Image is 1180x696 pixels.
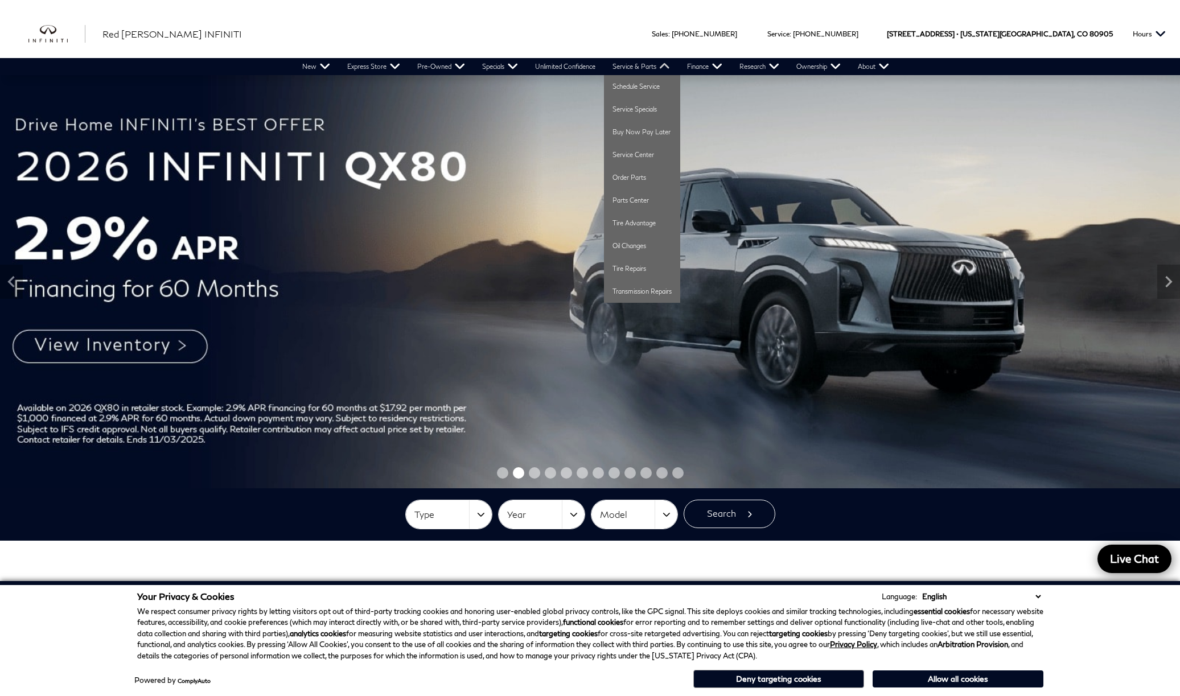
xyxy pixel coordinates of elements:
[960,10,1075,58] span: [US_STATE][GEOGRAPHIC_DATA],
[604,143,680,166] a: Service Center
[672,30,737,38] a: [PHONE_NUMBER]
[731,58,788,75] a: Research
[563,617,623,627] strong: functional cookies
[919,591,1043,602] select: Language Select
[793,30,858,38] a: [PHONE_NUMBER]
[294,58,339,75] a: New
[914,607,970,616] strong: essential cookies
[656,467,668,479] span: Go to slide 11
[624,467,636,479] span: Go to slide 9
[604,212,680,234] a: Tire Advantage
[499,500,585,529] button: Year
[1077,10,1088,58] span: CO
[290,629,346,638] strong: analytics cookies
[830,640,877,649] a: Privacy Policy
[339,58,409,75] a: Express Store
[591,500,677,529] button: Model
[137,606,1043,662] p: We respect consumer privacy rights by letting visitors opt out of third-party tracking cookies an...
[577,467,588,479] span: Go to slide 6
[497,467,508,479] span: Go to slide 1
[604,58,679,75] a: Service & Parts
[529,467,540,479] span: Go to slide 3
[178,677,211,684] a: ComplyAuto
[608,467,620,479] span: Go to slide 8
[788,58,849,75] a: Ownership
[1104,551,1165,566] span: Live Chat
[28,25,85,43] a: infiniti
[539,629,598,638] strong: targeting cookies
[294,58,898,75] nav: Main Navigation
[767,30,790,38] span: Service
[409,58,474,75] a: Pre-Owned
[640,467,652,479] span: Go to slide 10
[545,467,556,479] span: Go to slide 4
[887,30,1113,38] a: [STREET_ADDRESS] • [US_STATE][GEOGRAPHIC_DATA], CO 80905
[593,467,604,479] span: Go to slide 7
[600,505,655,524] span: Model
[882,593,917,600] div: Language:
[604,257,680,280] a: Tire Repairs
[474,58,527,75] a: Specials
[137,591,235,602] span: Your Privacy & Cookies
[672,467,684,479] span: Go to slide 12
[102,28,242,39] span: Red [PERSON_NAME] INFINITI
[1089,10,1113,58] span: 80905
[684,500,775,528] button: Search
[790,30,791,38] span: :
[668,30,670,38] span: :
[1097,545,1171,573] a: Live Chat
[102,27,242,41] a: Red [PERSON_NAME] INFINITI
[938,640,1008,649] strong: Arbitration Provision
[769,629,828,638] strong: targeting cookies
[1157,265,1180,299] div: Next
[679,58,731,75] a: Finance
[604,166,680,189] a: Order Parts
[561,467,572,479] span: Go to slide 5
[604,75,680,98] a: Schedule Service
[527,58,604,75] a: Unlimited Confidence
[513,467,524,479] span: Go to slide 2
[873,670,1043,687] button: Allow all cookies
[604,234,680,257] a: Oil Changes
[28,25,85,43] img: INFINITI
[406,500,492,529] button: Type
[652,30,668,38] span: Sales
[507,505,562,524] span: Year
[604,98,680,121] a: Service Specials
[693,670,864,688] button: Deny targeting cookies
[604,280,680,303] a: Transmission Repairs
[134,677,211,684] div: Powered by
[604,189,680,212] a: Parts Center
[849,58,898,75] a: About
[414,505,469,524] span: Type
[887,10,959,58] span: [STREET_ADDRESS] •
[1127,10,1171,58] button: Open the hours dropdown
[604,121,680,143] a: Buy Now Pay Later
